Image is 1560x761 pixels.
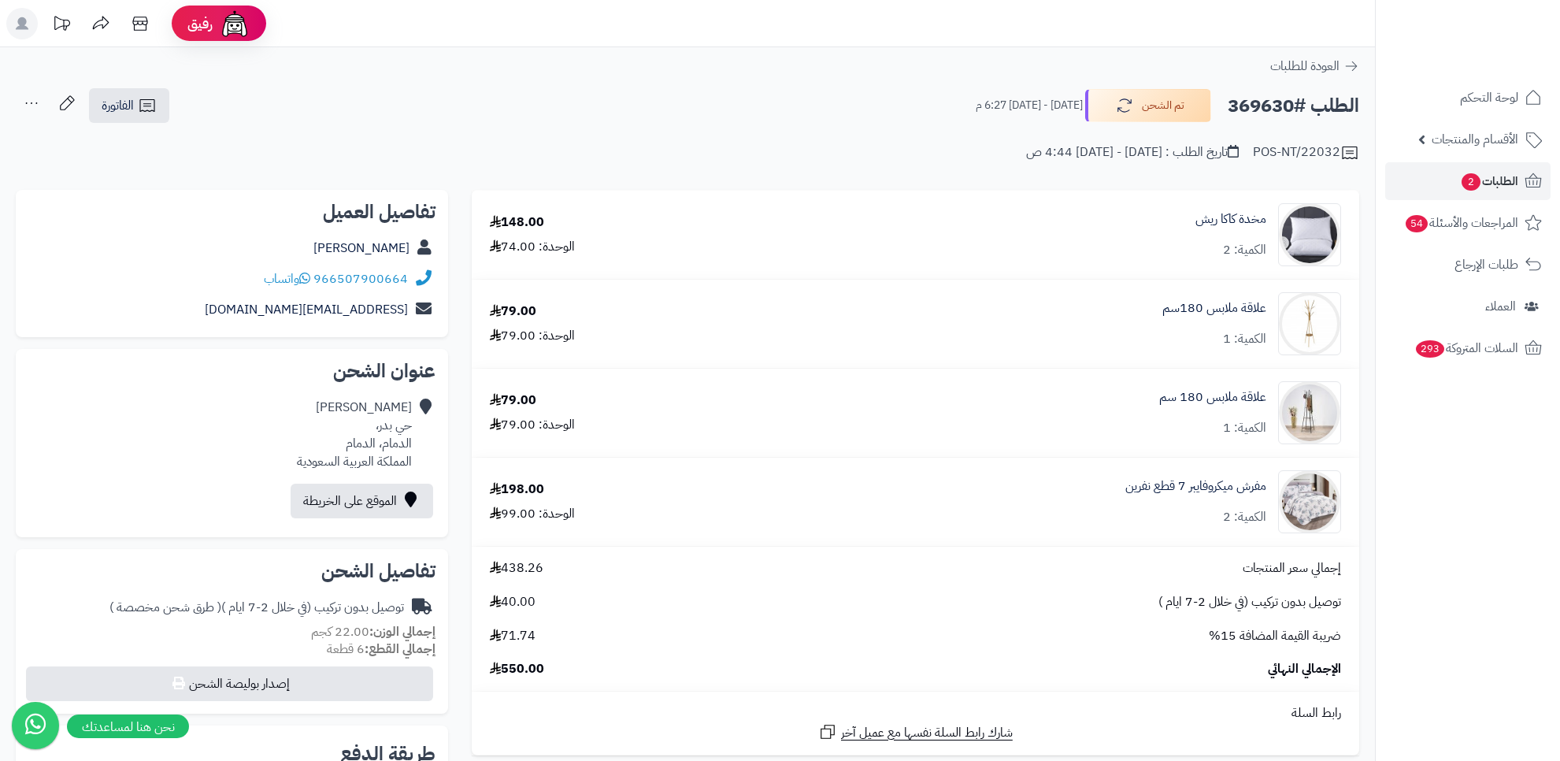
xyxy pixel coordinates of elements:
[490,416,575,434] div: الوحدة: 79.00
[490,238,575,256] div: الوحدة: 74.00
[1385,204,1551,242] a: المراجعات والأسئلة54
[1223,241,1266,259] div: الكمية: 2
[297,399,412,470] div: [PERSON_NAME] حي بدر، الدمام، الدمام المملكة العربية السعودية
[219,8,250,39] img: ai-face.png
[1385,246,1551,284] a: طلبات الإرجاع
[490,327,575,345] div: الوحدة: 79.00
[490,505,575,523] div: الوحدة: 99.00
[1125,477,1266,496] a: مفرش ميكروفايبر 7 قطع نفرين
[28,562,435,581] h2: تفاصيل الشحن
[89,88,169,123] a: الفاتورة
[976,98,1083,113] small: [DATE] - [DATE] 6:27 م
[1460,170,1518,192] span: الطلبات
[1209,627,1341,645] span: ضريبة القيمة المضافة 15%
[490,593,535,611] span: 40.00
[841,724,1013,742] span: شارك رابط السلة نفسها مع عميل آخر
[311,622,435,641] small: 22.00 كجم
[1162,299,1266,317] a: علاقة ملابس 180سم
[1385,329,1551,367] a: السلات المتروكة293
[1416,340,1444,358] span: 293
[369,622,435,641] strong: إجمالي الوزن:
[1223,330,1266,348] div: الكمية: 1
[1454,254,1518,276] span: طلبات الإرجاع
[490,213,544,232] div: 148.00
[1159,388,1266,406] a: علاقة ملابس 180 سم
[1432,128,1518,150] span: الأقسام والمنتجات
[1243,559,1341,577] span: إجمالي سعر المنتجات
[1462,173,1480,191] span: 2
[490,627,535,645] span: 71.74
[1085,89,1211,122] button: تم الشحن
[1279,381,1340,444] img: 1747815779-110107010070-90x90.jpg
[28,202,435,221] h2: تفاصيل العميل
[1158,593,1341,611] span: توصيل بدون تركيب (في خلال 2-7 ايام )
[1195,210,1266,228] a: مخدة كاكا ريش
[187,14,213,33] span: رفيق
[264,269,310,288] a: واتساب
[478,704,1353,722] div: رابط السلة
[490,392,536,410] div: 79.00
[42,8,81,43] a: تحديثات المنصة
[1268,660,1341,678] span: الإجمالي النهائي
[365,640,435,659] strong: إجمالي القطع:
[291,484,433,518] a: الموقع على الخريطة
[1404,212,1518,234] span: المراجعات والأسئلة
[1279,203,1340,266] img: 1704807884-170-0006-90x90.jpg
[490,559,543,577] span: 438.26
[490,660,544,678] span: 550.00
[1385,79,1551,117] a: لوحة التحكم
[205,300,408,319] a: [EMAIL_ADDRESS][DOMAIN_NAME]
[1460,87,1518,109] span: لوحة التحكم
[1279,292,1340,355] img: 1716984004-220607010334-90x90.jpg
[313,239,409,258] a: [PERSON_NAME]
[102,96,134,115] span: الفاتورة
[1414,337,1518,359] span: السلات المتروكة
[818,722,1013,742] a: شارك رابط السلة نفسها مع عميل آخر
[1453,42,1545,75] img: logo-2.png
[313,269,408,288] a: 966507900664
[1228,90,1359,122] h2: الطلب #369630
[327,640,435,659] small: 6 قطعة
[109,598,221,617] span: ( طرق شحن مخصصة )
[1485,295,1516,317] span: العملاء
[1223,508,1266,526] div: الكمية: 2
[28,362,435,380] h2: عنوان الشحن
[1279,470,1340,533] img: 1752907903-1-90x90.jpg
[1026,143,1239,161] div: تاريخ الطلب : [DATE] - [DATE] 4:44 ص
[1270,57,1359,76] a: العودة للطلبات
[1406,215,1428,232] span: 54
[1385,162,1551,200] a: الطلبات2
[490,481,544,499] div: 198.00
[26,666,433,701] button: إصدار بوليصة الشحن
[490,303,536,321] div: 79.00
[1385,288,1551,325] a: العملاء
[1253,143,1359,162] div: POS-NT/22032
[109,599,404,617] div: توصيل بدون تركيب (في خلال 2-7 ايام )
[1223,419,1266,437] div: الكمية: 1
[1270,57,1340,76] span: العودة للطلبات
